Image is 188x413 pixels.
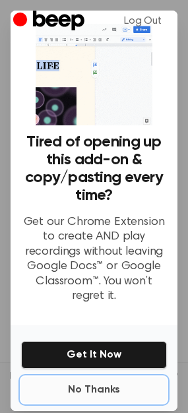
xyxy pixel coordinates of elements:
p: Get our Chrome Extension to create AND play recordings without leaving Google Docs™ or Google Cla... [21,215,167,304]
h3: Tired of opening up this add-on & copy/pasting every time? [21,133,167,205]
button: Get It Now [21,341,167,369]
button: No Thanks [21,377,167,403]
a: Log Out [111,5,175,37]
a: Beep [13,9,88,34]
img: Beep extension in action [36,24,152,125]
